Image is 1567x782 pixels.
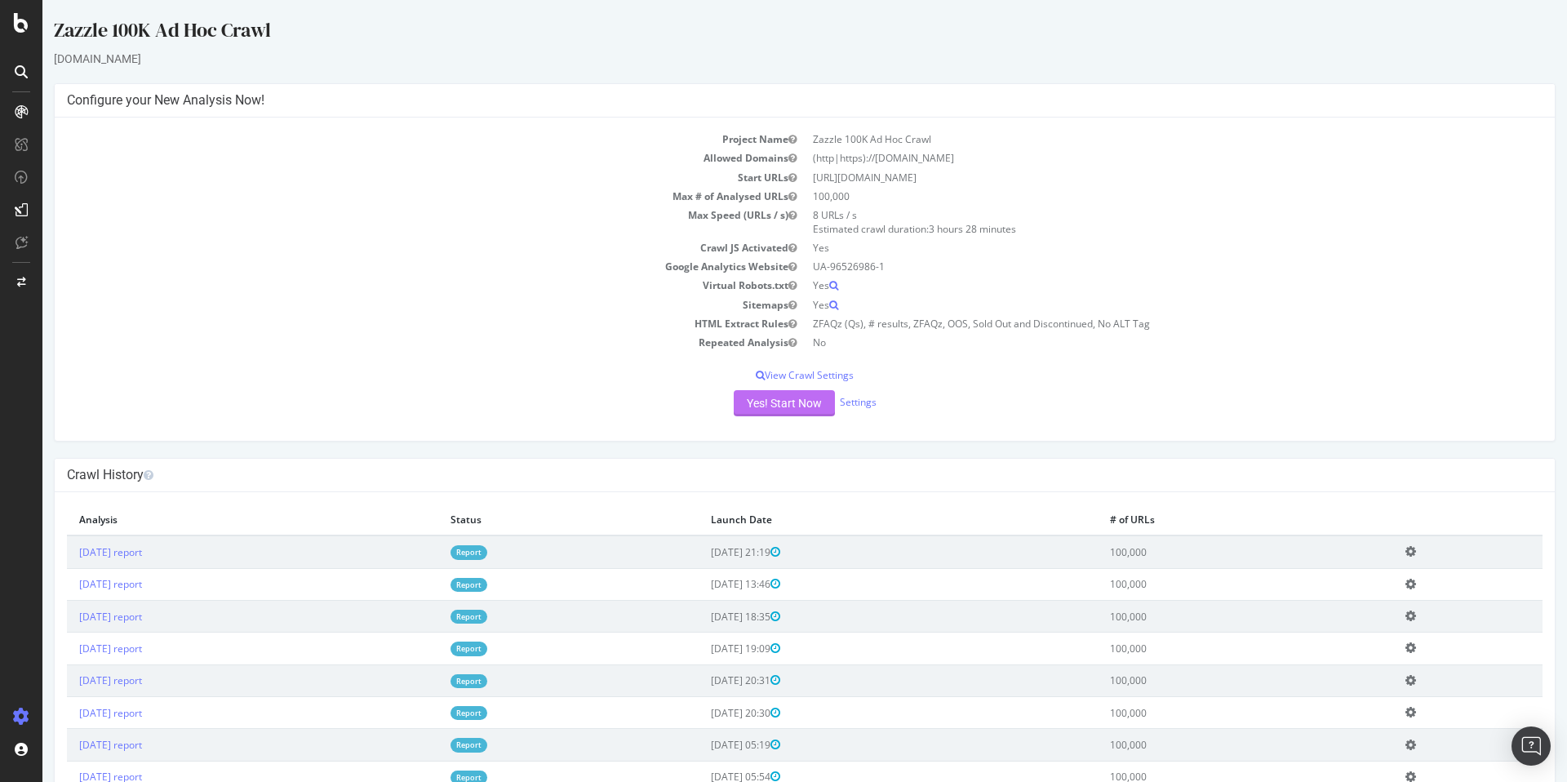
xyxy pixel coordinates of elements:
[37,706,100,720] a: [DATE] report
[408,545,445,559] a: Report
[1055,664,1351,696] td: 100,000
[24,333,762,352] td: Repeated Analysis
[762,149,1500,167] td: (http|https)://[DOMAIN_NAME]
[668,610,738,624] span: [DATE] 18:35
[762,238,1500,257] td: Yes
[762,295,1500,314] td: Yes
[1055,729,1351,761] td: 100,000
[37,577,100,591] a: [DATE] report
[408,578,445,592] a: Report
[886,222,974,236] span: 3 hours 28 minutes
[762,206,1500,238] td: 8 URLs / s Estimated crawl duration:
[656,504,1055,535] th: Launch Date
[24,314,762,333] td: HTML Extract Rules
[668,673,738,687] span: [DATE] 20:31
[762,187,1500,206] td: 100,000
[1055,633,1351,664] td: 100,000
[24,368,1500,382] p: View Crawl Settings
[1055,504,1351,535] th: # of URLs
[762,257,1500,276] td: UA-96526986-1
[1055,568,1351,600] td: 100,000
[24,238,762,257] td: Crawl JS Activated
[668,642,738,655] span: [DATE] 19:09
[408,642,445,655] a: Report
[408,706,445,720] a: Report
[762,168,1500,187] td: [URL][DOMAIN_NAME]
[24,149,762,167] td: Allowed Domains
[1055,535,1351,568] td: 100,000
[668,706,738,720] span: [DATE] 20:30
[24,168,762,187] td: Start URLs
[11,16,1513,51] div: Zazzle 100K Ad Hoc Crawl
[24,187,762,206] td: Max # of Analysed URLs
[37,545,100,559] a: [DATE] report
[408,738,445,752] a: Report
[762,314,1500,333] td: ZFAQz (Qs), # results, ZFAQz, OOS, Sold Out and Discontinued, No ALT Tag
[408,674,445,688] a: Report
[37,738,100,752] a: [DATE] report
[668,577,738,591] span: [DATE] 13:46
[24,92,1500,109] h4: Configure your New Analysis Now!
[11,51,1513,67] div: [DOMAIN_NAME]
[762,276,1500,295] td: Yes
[24,257,762,276] td: Google Analytics Website
[1055,600,1351,632] td: 100,000
[691,390,792,416] button: Yes! Start Now
[24,130,762,149] td: Project Name
[668,545,738,559] span: [DATE] 21:19
[408,610,445,624] a: Report
[797,395,834,409] a: Settings
[762,333,1500,352] td: No
[24,467,1500,483] h4: Crawl History
[762,130,1500,149] td: Zazzle 100K Ad Hoc Crawl
[1512,726,1551,766] div: Open Intercom Messenger
[396,504,656,535] th: Status
[37,642,100,655] a: [DATE] report
[24,295,762,314] td: Sitemaps
[1055,696,1351,728] td: 100,000
[37,610,100,624] a: [DATE] report
[668,738,738,752] span: [DATE] 05:19
[37,673,100,687] a: [DATE] report
[24,206,762,238] td: Max Speed (URLs / s)
[24,504,396,535] th: Analysis
[24,276,762,295] td: Virtual Robots.txt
